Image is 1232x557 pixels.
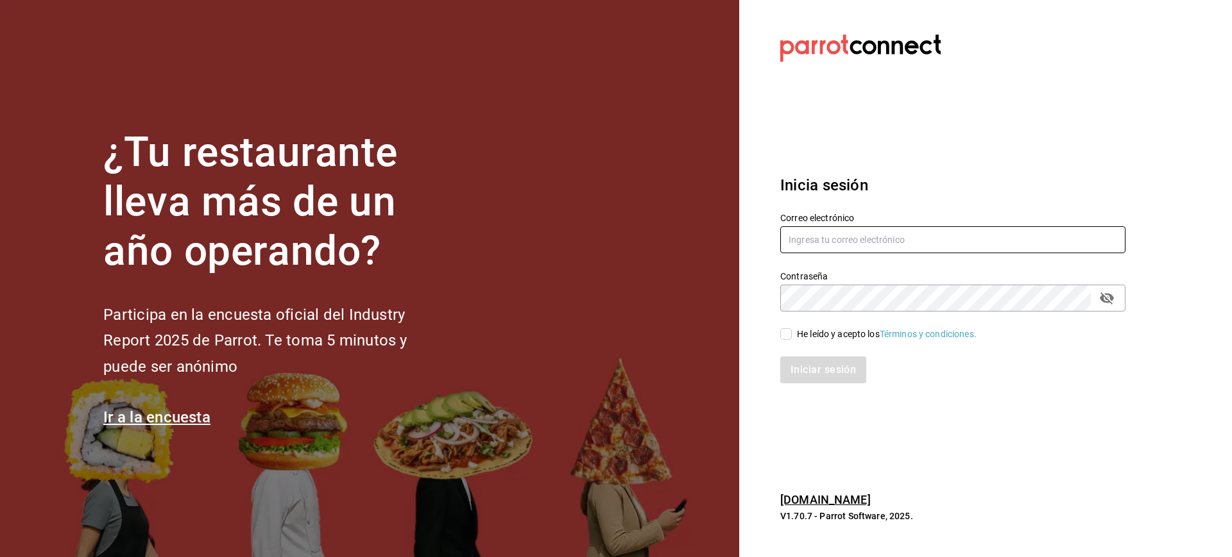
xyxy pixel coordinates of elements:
[103,302,450,380] h2: Participa en la encuesta oficial del Industry Report 2025 de Parrot. Te toma 5 minutos y puede se...
[880,329,977,339] a: Términos y condiciones.
[780,226,1125,253] input: Ingresa tu correo electrónico
[780,510,1125,522] p: V1.70.7 - Parrot Software, 2025.
[780,213,1125,222] label: Correo electrónico
[780,174,1125,197] h3: Inicia sesión
[103,128,450,276] h1: ¿Tu restaurante lleva más de un año operando?
[103,408,210,426] a: Ir a la encuesta
[780,493,871,506] a: [DOMAIN_NAME]
[780,272,1125,281] label: Contraseña
[1096,287,1118,309] button: passwordField
[797,328,977,341] div: He leído y acepto los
